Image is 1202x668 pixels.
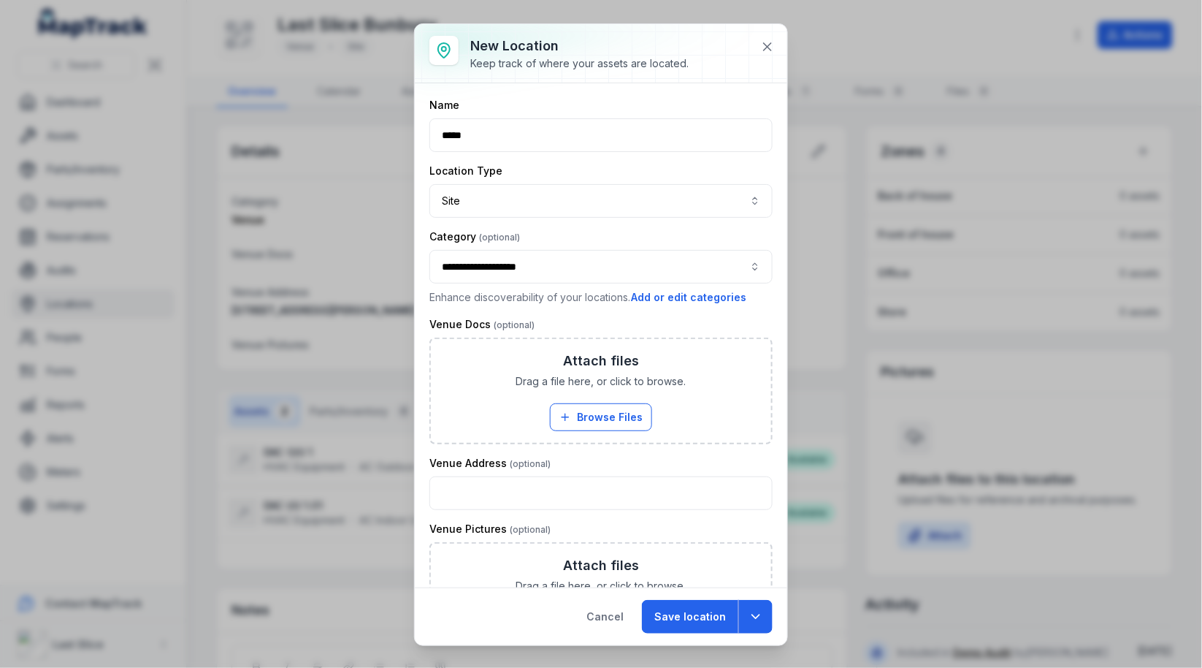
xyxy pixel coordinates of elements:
[550,403,652,431] button: Browse Files
[516,579,686,593] span: Drag a file here, or click to browse.
[470,56,689,71] div: Keep track of where your assets are located.
[429,229,520,244] label: Category
[470,36,689,56] h3: New location
[642,600,738,634] button: Save location
[429,317,535,332] label: Venue Docs
[563,351,639,371] h3: Attach files
[563,555,639,576] h3: Attach files
[429,522,551,536] label: Venue Pictures
[574,600,636,634] button: Cancel
[429,289,773,305] p: Enhance discoverability of your locations.
[429,164,502,178] label: Location Type
[429,456,551,471] label: Venue Address
[429,184,773,218] button: Site
[516,374,686,389] span: Drag a file here, or click to browse.
[630,289,747,305] button: Add or edit categories
[429,98,459,113] label: Name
